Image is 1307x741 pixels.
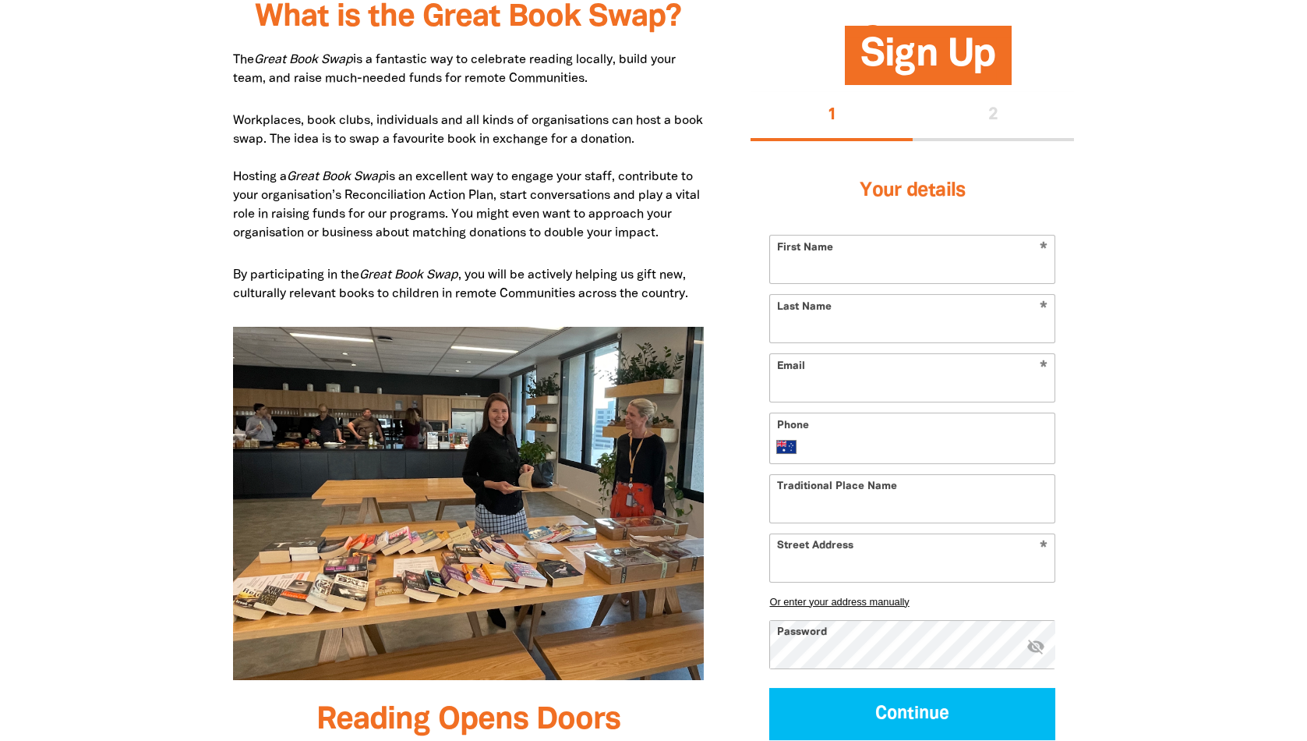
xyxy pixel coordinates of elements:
p: The is a fantastic way to celebrate reading locally, build your team, and raise much-needed funds... [233,51,705,88]
span: Reading Opens Doors [316,706,620,735]
button: Or enter your address manually [769,595,1055,607]
em: Great Book Swap [359,270,458,281]
em: Great Book Swap [287,172,386,183]
i: Hide password [1026,636,1045,655]
em: Great Book Swap [254,55,353,66]
button: visibility_off [1026,636,1045,658]
p: Workplaces, book clubs, individuals and all kinds of organisations can host a book swap. The idea... [233,112,705,243]
h3: Your details [769,160,1055,222]
p: By participating in the , you will be actively helping us gift new, culturally relevant books to ... [233,266,705,303]
span: Sign Up [860,37,996,85]
button: Continue [769,687,1055,739]
button: Stage 1 [751,91,913,141]
span: What is the Great Book Swap? [255,3,681,32]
